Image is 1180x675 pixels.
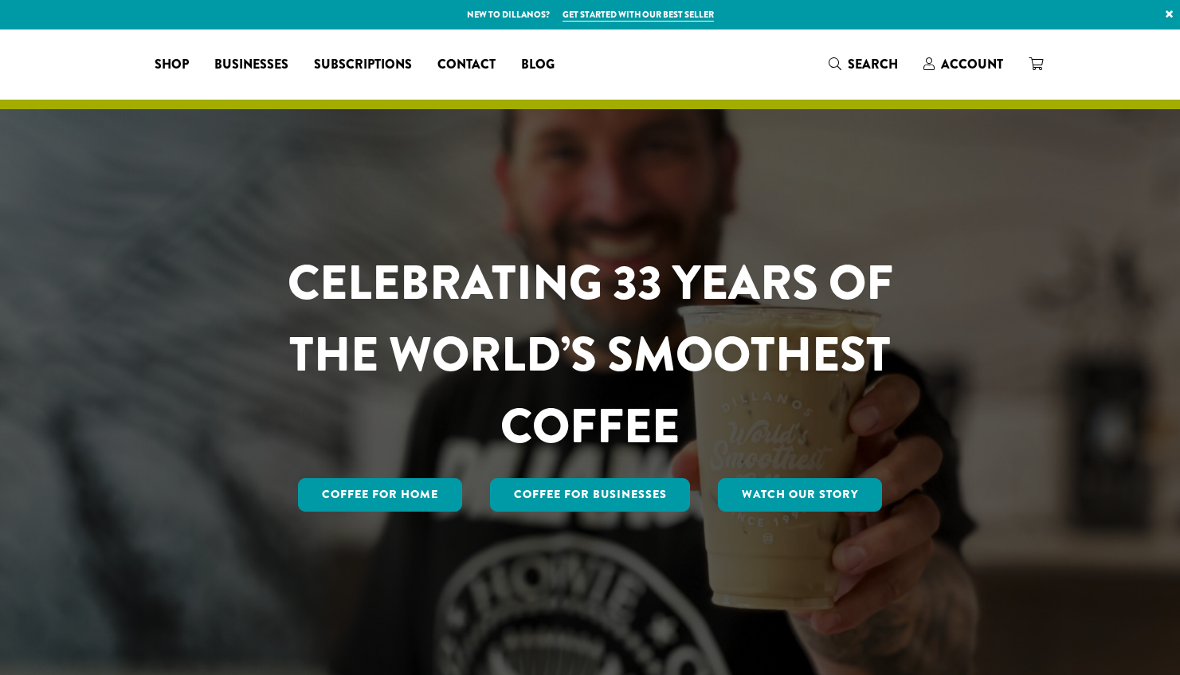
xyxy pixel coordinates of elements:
[718,478,882,512] a: Watch Our Story
[490,478,691,512] a: Coffee For Businesses
[314,55,412,75] span: Subscriptions
[155,55,189,75] span: Shop
[214,55,288,75] span: Businesses
[521,55,555,75] span: Blog
[563,8,714,22] a: Get started with our best seller
[848,55,898,73] span: Search
[437,55,496,75] span: Contact
[941,55,1003,73] span: Account
[816,51,911,77] a: Search
[241,247,940,462] h1: CELEBRATING 33 YEARS OF THE WORLD’S SMOOTHEST COFFEE
[298,478,462,512] a: Coffee for Home
[142,52,202,77] a: Shop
